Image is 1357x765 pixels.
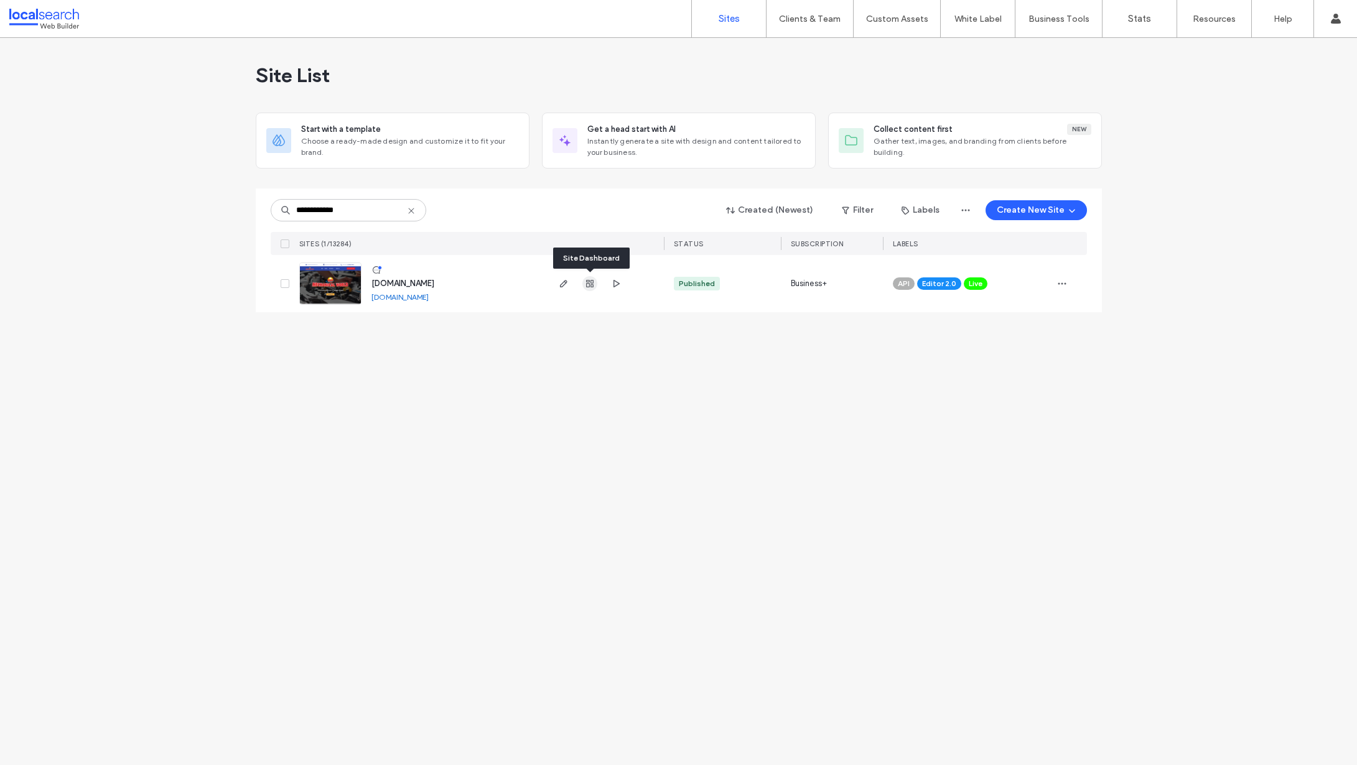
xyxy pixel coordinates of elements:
[922,278,956,289] span: Editor 2.0
[674,239,704,248] span: STATUS
[874,123,953,136] span: Collect content first
[828,113,1102,169] div: Collect content firstNewGather text, images, and branding from clients before building.
[969,278,982,289] span: Live
[29,9,54,20] span: Help
[898,278,910,289] span: API
[1028,14,1089,24] label: Business Tools
[779,14,841,24] label: Clients & Team
[890,200,951,220] button: Labels
[829,200,885,220] button: Filter
[553,248,630,269] div: Site Dashboard
[256,113,529,169] div: Start with a templateChoose a ready-made design and customize it to fit your brand.
[791,239,844,248] span: SUBSCRIPTION
[371,279,434,288] a: [DOMAIN_NAME]
[371,292,429,302] a: [DOMAIN_NAME]
[954,14,1002,24] label: White Label
[1193,14,1236,24] label: Resources
[716,200,824,220] button: Created (Newest)
[719,13,740,24] label: Sites
[866,14,928,24] label: Custom Assets
[791,277,828,290] span: Business+
[301,123,381,136] span: Start with a template
[587,136,805,158] span: Instantly generate a site with design and content tailored to your business.
[256,63,330,88] span: Site List
[679,278,715,289] div: Published
[299,239,352,248] span: SITES (1/13284)
[874,136,1091,158] span: Gather text, images, and branding from clients before building.
[1128,13,1151,24] label: Stats
[1274,14,1292,24] label: Help
[587,123,676,136] span: Get a head start with AI
[986,200,1087,220] button: Create New Site
[893,239,918,248] span: LABELS
[542,113,816,169] div: Get a head start with AIInstantly generate a site with design and content tailored to your business.
[1067,124,1091,135] div: New
[301,136,519,158] span: Choose a ready-made design and customize it to fit your brand.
